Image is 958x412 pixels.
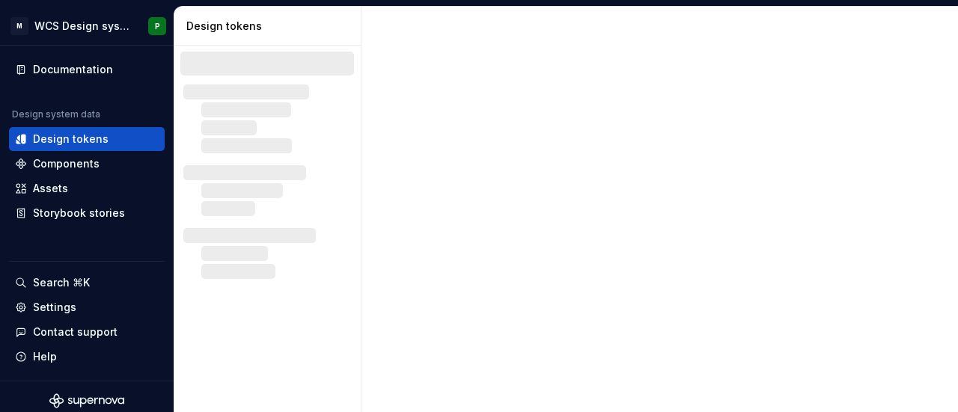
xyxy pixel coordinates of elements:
button: Search ⌘K [9,271,165,295]
div: Design tokens [33,132,109,147]
div: Contact support [33,325,118,339]
div: WCS Design system [34,19,130,34]
div: M [10,17,28,35]
a: Settings [9,295,165,319]
div: Search ⌘K [33,275,90,290]
div: Help [33,349,57,364]
button: MWCS Design systemP [3,10,171,42]
button: Contact support [9,320,165,344]
button: Help [9,345,165,369]
div: Settings [33,300,76,315]
div: Components [33,156,100,171]
a: Design tokens [9,127,165,151]
div: Design system data [12,108,100,120]
div: Design tokens [186,19,355,34]
div: Documentation [33,62,113,77]
div: Assets [33,181,68,196]
svg: Supernova Logo [49,393,124,408]
a: Storybook stories [9,201,165,225]
a: Documentation [9,58,165,82]
div: Storybook stories [33,206,125,221]
a: Assets [9,176,165,200]
div: P [155,20,160,32]
a: Components [9,152,165,176]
